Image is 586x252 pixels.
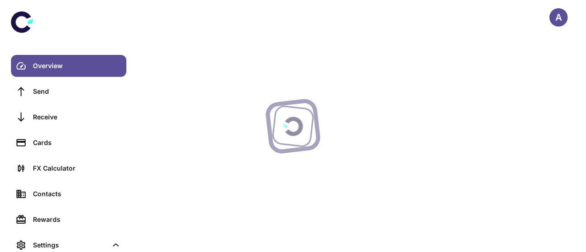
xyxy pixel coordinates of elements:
a: Contacts [11,183,126,205]
a: Overview [11,55,126,77]
div: Receive [33,112,121,122]
div: Rewards [33,214,121,225]
div: Cards [33,138,121,148]
a: Cards [11,132,126,154]
div: FX Calculator [33,163,121,173]
a: Send [11,80,126,102]
a: FX Calculator [11,157,126,179]
div: Send [33,86,121,97]
div: Overview [33,61,121,71]
div: Settings [33,240,107,250]
div: Contacts [33,189,121,199]
button: A [549,8,568,27]
a: Receive [11,106,126,128]
a: Rewards [11,209,126,231]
